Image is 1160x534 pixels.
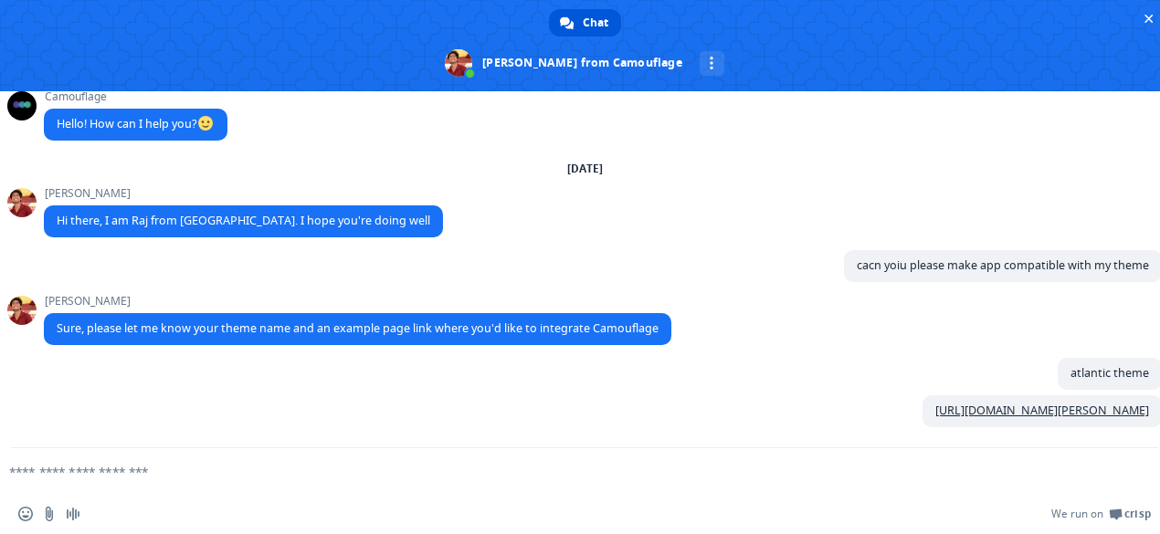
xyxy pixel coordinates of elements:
[549,9,621,37] div: Chat
[66,507,80,521] span: Audio message
[18,507,33,521] span: Insert an emoji
[44,187,443,200] span: [PERSON_NAME]
[1124,507,1151,521] span: Crisp
[9,464,1102,480] textarea: Compose your message...
[57,116,215,131] span: Hello! How can I help you?
[567,163,603,174] div: [DATE]
[44,295,671,308] span: [PERSON_NAME]
[1139,9,1158,28] span: Close chat
[583,9,608,37] span: Chat
[1070,365,1149,381] span: atlantic theme
[1051,507,1151,521] a: We run onCrisp
[1051,507,1103,521] span: We run on
[700,51,724,76] div: More channels
[42,507,57,521] span: Send a file
[857,257,1149,273] span: cacn yoiu please make app compatible with my theme
[57,213,430,228] span: Hi there, I am Raj from [GEOGRAPHIC_DATA]. I hope you're doing well
[935,403,1149,418] a: [URL][DOMAIN_NAME][PERSON_NAME]
[57,320,659,336] span: Sure, please let me know your theme name and an example page link where you'd like to integrate C...
[44,90,227,103] span: Camouflage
